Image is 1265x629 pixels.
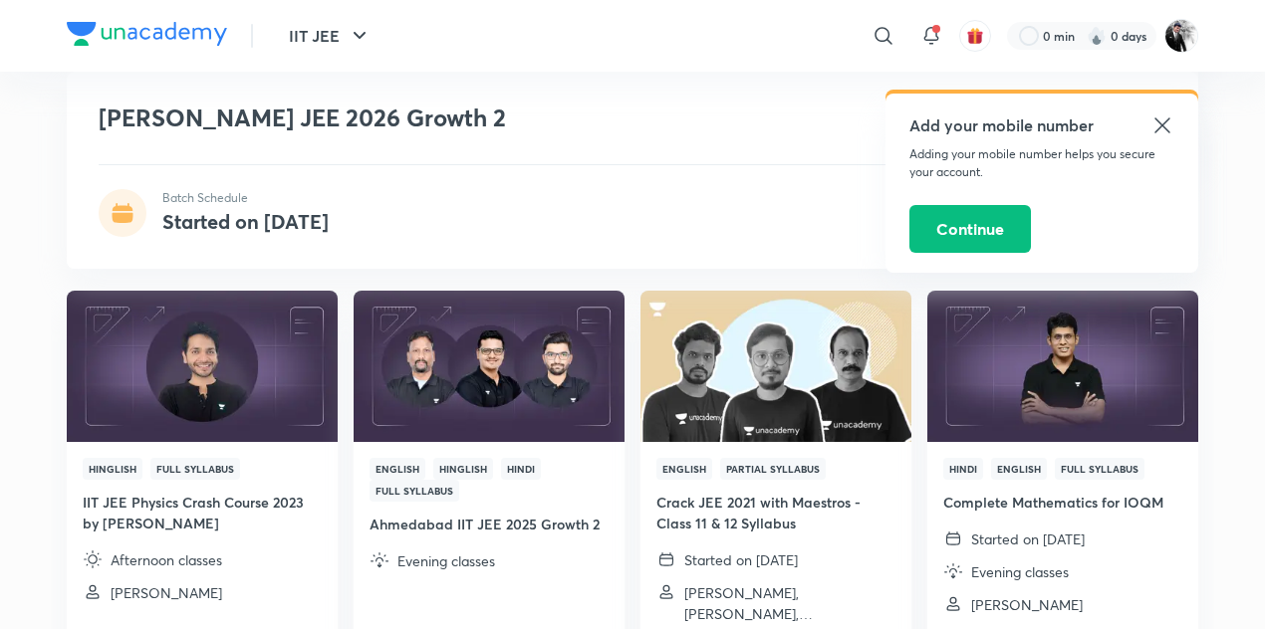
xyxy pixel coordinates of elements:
h4: Ahmedabad IIT JEE 2025 Growth 2 [370,514,609,534]
img: avatar [966,27,984,45]
h4: Crack JEE 2021 with Maestros - Class 11 & 12 Syllabus [656,492,895,533]
p: Evening classes [971,561,1069,582]
img: Thumbnail [924,289,1200,443]
h1: [PERSON_NAME] JEE 2026 Growth 2 [99,104,879,132]
p: Adding your mobile number helps you secure your account. [909,145,1174,181]
p: Batch Schedule [162,189,329,207]
p: Prashant Jain [971,594,1083,615]
h4: IIT JEE Physics Crash Course 2023 by [PERSON_NAME] [83,492,322,533]
span: English [370,458,425,480]
p: Started on [DATE] [684,549,798,570]
a: ThumbnailEnglishHinglishHindiFull SyllabusAhmedabad IIT JEE 2025 Growth 2Evening classesplayView ... [354,291,625,587]
img: Thumbnail [351,289,627,443]
span: Hinglish [83,458,142,480]
p: Anirudh Walia, Pankaj Singh, Vivek Chouhan and 9 more [684,582,895,624]
img: streak [1087,26,1107,46]
button: avatar [959,20,991,52]
span: Hinglish [433,458,493,480]
p: Afternoon classes [111,549,222,570]
p: Evening classes [397,550,495,571]
span: Full Syllabus [1055,458,1144,480]
button: Continue [909,205,1031,253]
p: Started on [DATE] [971,528,1085,549]
span: Hindi [943,458,983,480]
a: ThumbnailHinglishFull SyllabusIIT JEE Physics Crash Course 2023 by [PERSON_NAME]Afternoon classes... [67,291,338,619]
h5: Add your mobile number [909,113,1174,137]
img: Thumbnail [64,289,340,443]
span: English [991,458,1047,480]
p: Vikrant Kirar [111,582,222,603]
h4: Complete Mathematics for IOQM [943,492,1182,513]
img: Nagesh M [1164,19,1198,53]
img: Thumbnail [637,289,913,443]
a: Company Logo [67,22,227,51]
span: Full Syllabus [150,458,240,480]
h4: Started on [DATE] [162,208,329,235]
span: English [656,458,712,480]
span: Hindi [501,458,541,480]
span: Full Syllabus [370,480,459,502]
img: Company Logo [67,22,227,46]
button: IIT JEE [277,16,383,56]
span: Partial Syllabus [720,458,826,480]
